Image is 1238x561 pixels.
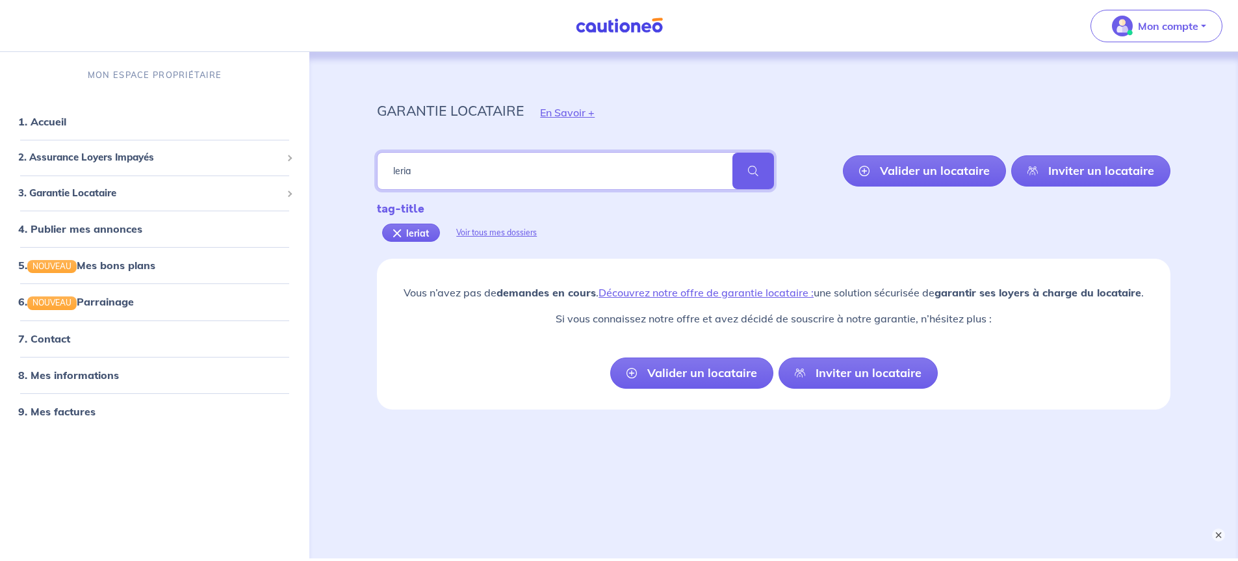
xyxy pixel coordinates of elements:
a: Valider un locataire [610,358,773,389]
a: 5.NOUVEAUMes bons plans [18,259,155,272]
p: Mon compte [1138,18,1198,34]
img: Cautioneo [571,18,668,34]
a: 9. Mes factures [18,405,96,418]
a: 4. Publier mes annonces [18,223,142,236]
p: MON ESPACE PROPRIÉTAIRE [88,69,222,81]
div: 4. Publier mes annonces [5,216,304,242]
div: leriat [382,224,440,242]
a: Valider un locataire [843,155,1006,187]
div: Voir tous mes dossiers [440,217,553,248]
p: Si vous connaissez notre offre et avez décidé de souscrire à notre garantie, n’hésitez plus : [404,311,1144,326]
a: 1. Accueil [18,116,66,129]
button: illu_account_valid_menu.svgMon compte [1090,10,1222,42]
input: Rechercher par nom / prénom / mail du locataire [377,152,773,190]
a: Inviter un locataire [1011,155,1170,187]
div: 2. Assurance Loyers Impayés [5,146,304,171]
button: En Savoir + [524,94,611,131]
a: 6.NOUVEAUParrainage [18,296,134,309]
div: tag-title [377,200,553,217]
strong: demandes en cours [496,286,596,299]
a: 7. Contact [18,332,70,345]
div: 6.NOUVEAUParrainage [5,289,304,315]
div: 9. Mes factures [5,398,304,424]
span: search [732,153,774,189]
img: illu_account_valid_menu.svg [1112,16,1133,36]
a: Inviter un locataire [779,358,938,389]
strong: garantir ses loyers à charge du locataire [935,286,1141,299]
span: 2. Assurance Loyers Impayés [18,151,281,166]
a: Découvrez notre offre de garantie locataire : [599,286,814,299]
button: × [1212,528,1225,541]
div: 7. Contact [5,326,304,352]
p: garantie locataire [377,99,524,122]
div: 5.NOUVEAUMes bons plans [5,253,304,279]
a: 8. Mes informations [18,369,119,382]
div: 3. Garantie Locataire [5,181,304,206]
span: 3. Garantie Locataire [18,186,281,201]
div: 8. Mes informations [5,362,304,388]
p: Vous n’avez pas de . une solution sécurisée de . [404,285,1144,300]
div: 1. Accueil [5,109,304,135]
